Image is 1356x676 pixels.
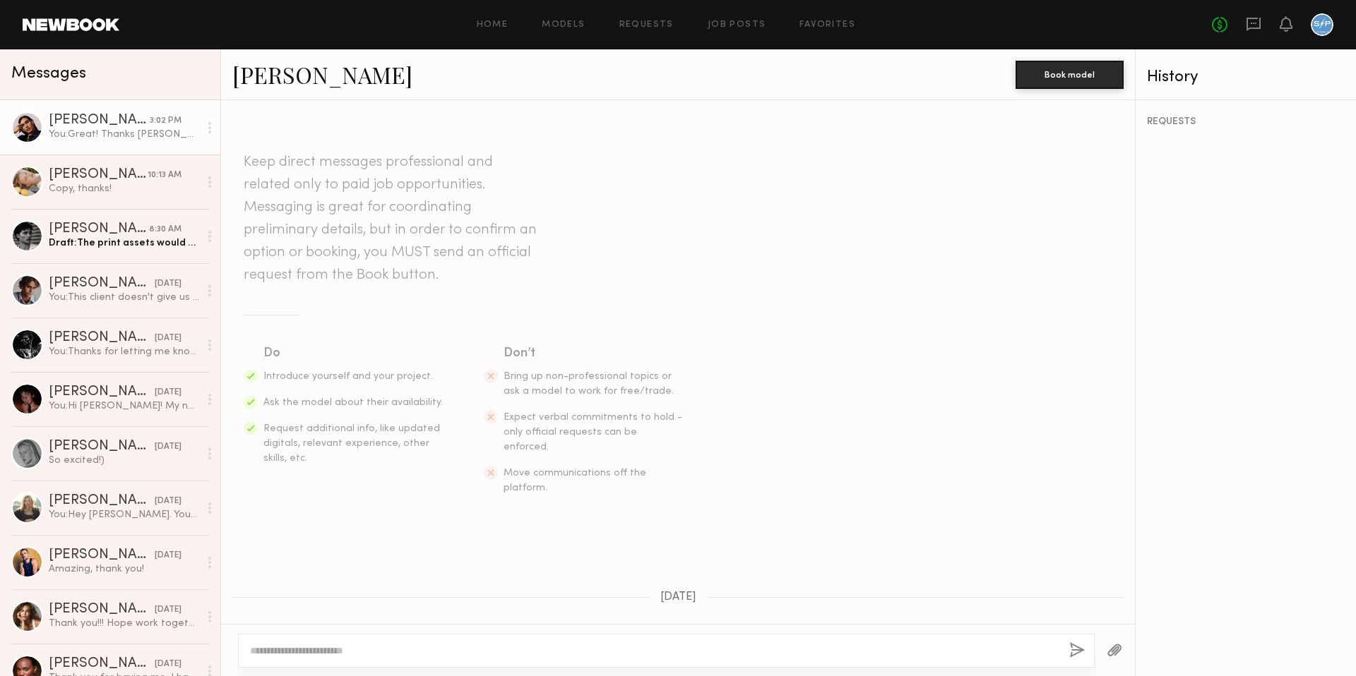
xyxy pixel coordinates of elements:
span: Request additional info, like updated digitals, relevant experience, other skills, etc. [263,424,440,463]
header: Keep direct messages professional and related only to paid job opportunities. Messaging is great ... [244,151,540,286]
span: [DATE] [660,591,696,603]
div: You: Hi [PERSON_NAME]! My name's [PERSON_NAME] and I'm the production coordinator at [PERSON_NAME... [49,399,199,413]
div: History [1147,69,1345,85]
div: [DATE] [155,277,182,291]
div: [PERSON_NAME] [49,331,155,345]
div: [PERSON_NAME] [49,114,150,128]
a: Favorites [799,20,855,30]
div: You: This client doesn't give us much to work with. I can only offer your day rate at most. [49,291,199,304]
div: REQUESTS [1147,117,1345,127]
div: You: Thanks for letting me know! We are set for the 24th, so that's okay. Appreciate it and good ... [49,345,199,358]
a: Book model [1016,68,1124,80]
span: Introduce yourself and your project. [263,372,433,381]
span: Ask the model about their availability. [263,398,443,407]
span: Move communications off the platform. [504,469,646,493]
div: Thank you!!! Hope work together again 💘 [49,617,199,630]
button: Book model [1016,61,1124,89]
div: [DATE] [155,495,182,508]
div: [PERSON_NAME] [49,657,155,671]
div: Do [263,344,444,363]
div: 3:02 PM [150,114,182,128]
span: Messages [11,66,86,82]
div: [DATE] [155,332,182,345]
a: Requests [619,20,674,30]
a: Job Posts [708,20,766,30]
div: 10:13 AM [148,169,182,182]
div: [PERSON_NAME] [49,603,155,617]
div: [PERSON_NAME] [49,385,155,399]
div: Don’t [504,344,684,363]
div: [PERSON_NAME] [49,440,155,454]
div: [PERSON_NAME] [49,277,155,291]
a: Home [477,20,509,30]
div: Draft: The print assets would be in store. We have never done billboards for them because they do... [49,236,199,250]
div: [DATE] [155,658,182,671]
div: So excited!) [49,454,199,467]
div: Copy, thanks! [49,182,199,195]
div: 8:30 AM [149,223,182,236]
div: Amazing, thank you! [49,562,199,576]
div: [DATE] [155,386,182,399]
div: [PERSON_NAME] [49,494,155,508]
div: You: Hey [PERSON_NAME]. Your schedule is probably packed, so I hope you get to see these messages... [49,508,199,521]
div: [DATE] [155,440,182,454]
div: [DATE] [155,603,182,617]
span: Expect verbal commitments to hold - only official requests can be enforced. [504,413,682,452]
div: [PERSON_NAME] [49,168,148,182]
div: [DATE] [155,549,182,562]
div: [PERSON_NAME] [49,222,149,236]
a: Models [542,20,585,30]
a: [PERSON_NAME] [232,59,412,90]
div: You: Great! Thanks [PERSON_NAME]. Would you prefer I book you on or off this site? [49,128,199,141]
span: Bring up non-professional topics or ask a model to work for free/trade. [504,372,674,396]
div: [PERSON_NAME] [49,548,155,562]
